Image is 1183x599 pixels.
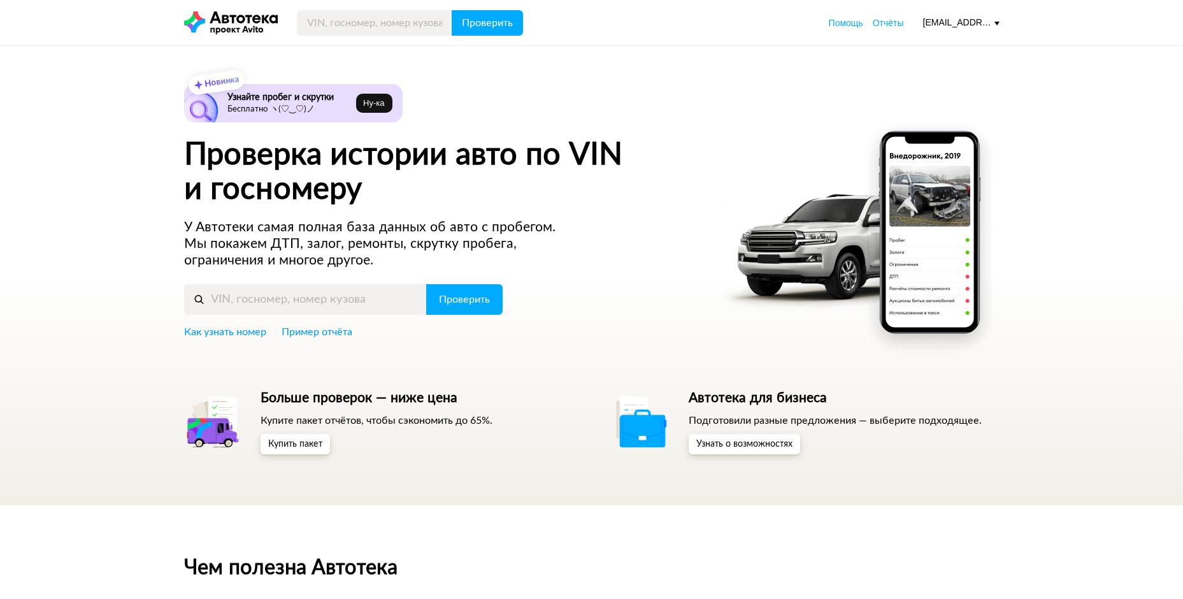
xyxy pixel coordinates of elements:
[227,105,352,115] p: Бесплатно ヽ(♡‿♡)ノ
[184,556,1000,579] h2: Чем полезна Автотека
[282,325,352,339] a: Пример отчёта
[261,390,492,407] h5: Больше проверок — ниже цена
[297,10,452,36] input: VIN, госномер, номер кузова
[696,440,792,449] span: Узнать о возможностях
[227,92,352,103] h6: Узнайте пробег и скрутки
[829,17,863,29] a: Помощь
[873,17,904,29] a: Отчёты
[184,284,427,315] input: VIN, госномер, номер кузова
[184,219,580,269] p: У Автотеки самая полная база данных об авто с пробегом. Мы покажем ДТП, залог, ремонты, скрутку п...
[689,414,982,428] p: Подготовили разные предложения — выберите подходящее.
[689,390,982,407] h5: Автотека для бизнеса
[184,138,702,206] h1: Проверка истории авто по VIN и госномеру
[363,98,384,108] span: Ну‑ка
[184,325,266,339] a: Как узнать номер
[439,294,490,305] span: Проверить
[268,440,322,449] span: Купить пакет
[873,18,904,28] span: Отчёты
[689,434,800,454] button: Узнать о возможностях
[204,75,239,89] strong: Новинка
[462,18,513,28] span: Проверить
[923,17,1000,29] div: [EMAIL_ADDRESS][DOMAIN_NAME]
[829,18,863,28] span: Помощь
[452,10,523,36] button: Проверить
[426,284,503,315] button: Проверить
[261,434,330,454] button: Купить пакет
[261,414,492,428] p: Купите пакет отчётов, чтобы сэкономить до 65%.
